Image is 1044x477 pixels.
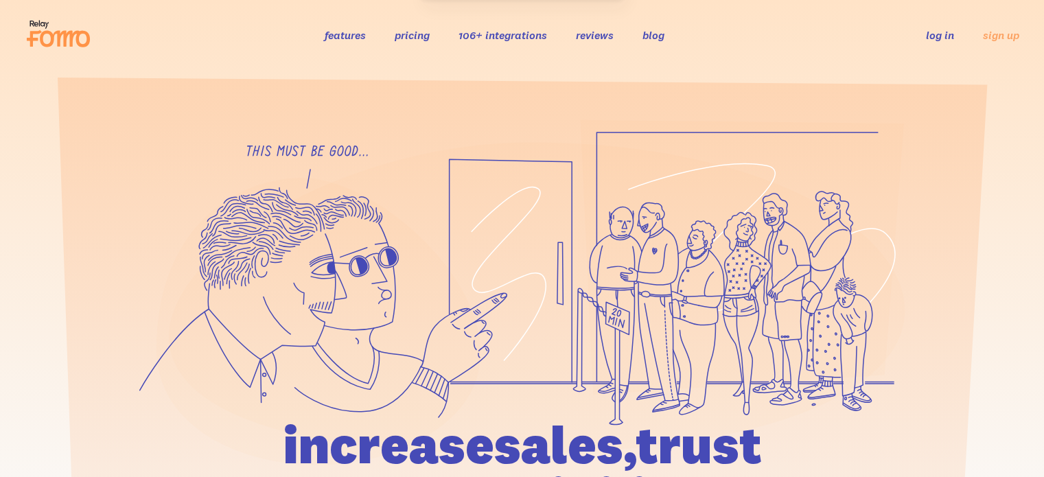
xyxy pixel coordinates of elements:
a: blog [642,28,664,42]
a: reviews [576,28,614,42]
a: sign up [983,28,1019,43]
a: log in [926,28,954,42]
a: 106+ integrations [459,28,547,42]
a: features [325,28,366,42]
a: pricing [395,28,430,42]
